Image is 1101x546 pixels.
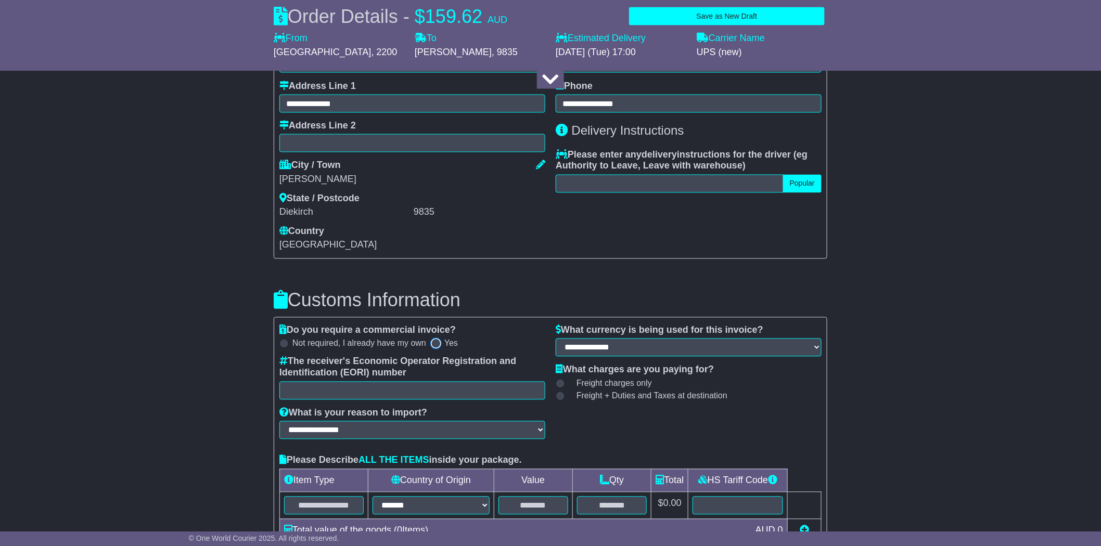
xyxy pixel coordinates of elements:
[556,150,808,172] span: eg Authority to Leave, Leave with warehouse
[279,240,377,250] span: [GEOGRAPHIC_DATA]
[415,33,437,44] label: To
[629,7,825,25] button: Save as New Draft
[556,47,686,58] div: [DATE] (Tue) 17:00
[279,174,545,186] div: [PERSON_NAME]
[564,379,652,388] label: Freight charges only
[577,391,727,401] span: Freight + Duties and Taxes at destination
[274,5,507,28] div: Order Details -
[697,33,765,44] label: Carrier Name
[415,6,425,27] span: $
[189,534,339,542] span: © One World Courier 2025. All rights reserved.
[397,525,402,536] span: 0
[274,290,827,311] h3: Customs Information
[279,524,750,538] div: Total value of the goods ( Items)
[556,325,763,336] label: What currency is being used for this invoice?
[651,492,688,519] td: $
[279,160,341,172] label: City / Town
[494,469,572,492] td: Value
[572,469,651,492] td: Qty
[279,193,360,205] label: State / Postcode
[697,47,827,58] div: UPS (new)
[415,47,492,57] span: [PERSON_NAME]
[279,121,356,132] label: Address Line 2
[280,469,368,492] td: Item Type
[778,525,783,536] span: 0
[663,498,682,509] span: 0.00
[368,469,494,492] td: Country of Origin
[279,207,411,218] div: Diekirch
[274,47,371,57] span: [GEOGRAPHIC_DATA]
[556,365,714,376] label: What charges are you paying for?
[488,15,507,25] span: AUD
[359,455,429,465] span: ALL THE ITEMS
[492,47,518,57] span: , 9835
[444,339,458,348] label: Yes
[279,408,427,419] label: What is your reason to import?
[279,226,324,238] label: Country
[783,175,822,193] button: Popular
[756,525,775,536] span: AUD
[572,124,684,138] span: Delivery Instructions
[556,33,686,44] label: Estimated Delivery
[425,6,482,27] span: 159.62
[371,47,397,57] span: , 2200
[800,525,809,536] a: Add new item
[292,339,426,348] label: Not required, I already have my own
[556,150,822,172] label: Please enter any instructions for the driver ( )
[414,207,545,218] div: 9835
[279,81,356,92] label: Address Line 1
[688,469,788,492] td: HS Tariff Code
[279,356,545,379] label: The receiver's Economic Operator Registration and Identification (EORI) number
[279,455,522,466] label: Please Describe inside your package.
[274,33,308,44] label: From
[279,325,456,336] label: Do you require a commercial invoice?
[651,469,688,492] td: Total
[642,150,677,160] span: delivery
